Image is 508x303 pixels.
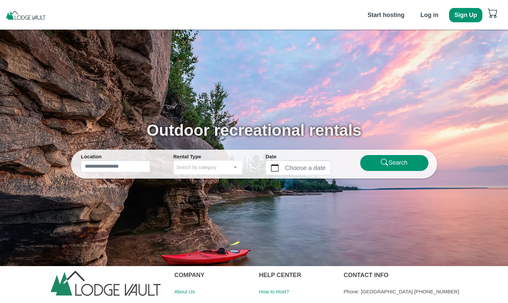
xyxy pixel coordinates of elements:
b: Sign Up [454,12,477,18]
span: Outdoor recreational rentals [146,121,362,139]
button: Log in [415,8,444,22]
div: Phone: [GEOGRAPHIC_DATA] [PHONE_NUMBER] [344,284,503,299]
b: Start hosting [368,12,404,18]
div: COMPANY [174,266,249,284]
button: calendar [266,161,284,175]
div: Location [81,153,150,161]
button: Start hosting [362,8,410,22]
span: Search by category [176,163,217,171]
label: Choose a date [284,161,331,175]
a: How to Host? [259,289,289,294]
svg: search [381,159,388,166]
button: searchSearch [360,155,429,171]
svg: calendar [271,164,279,172]
div: Date [266,153,335,161]
div: Rental Type [173,153,243,161]
img: pAKp5ICTv7cAAAAASUVORK5CYII= [5,10,46,20]
div: HELP CENTER [259,266,334,284]
svg: cart [488,8,498,18]
button: Sign Up [449,8,482,22]
a: About Us [174,289,195,294]
div: CONTACT INFO [344,266,503,284]
b: Log in [420,12,438,18]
